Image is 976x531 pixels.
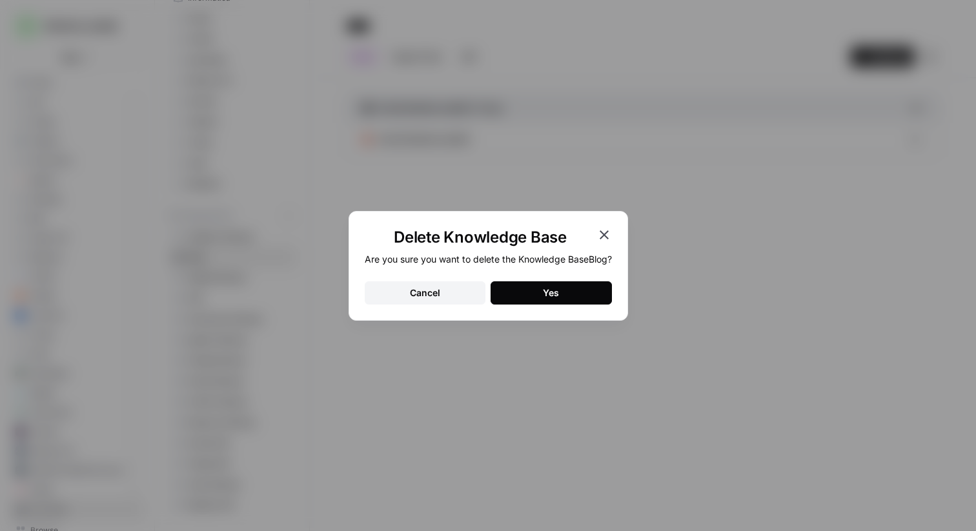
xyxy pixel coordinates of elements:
button: Cancel [365,281,486,305]
div: Are you sure you want to delete the Knowledge Base Blog ? [365,253,612,266]
button: Yes [491,281,612,305]
div: Yes [543,286,559,299]
div: Cancel [410,286,440,299]
h1: Delete Knowledge Base [365,227,596,248]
